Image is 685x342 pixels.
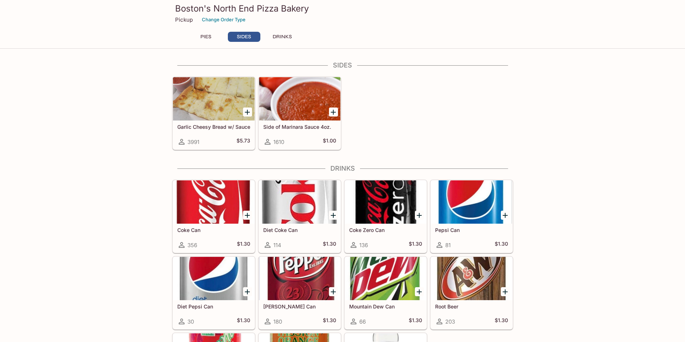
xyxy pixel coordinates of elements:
[415,211,424,220] button: Add Coke Zero Can
[323,317,336,326] h5: $1.30
[415,287,424,296] button: Add Mountain Dew Can
[190,32,222,42] button: PIES
[175,16,193,23] p: Pickup
[349,227,422,233] h5: Coke Zero Can
[173,180,255,253] a: Coke Can356$1.30
[199,14,249,25] button: Change Order Type
[344,180,427,253] a: Coke Zero Can136$1.30
[501,211,510,220] button: Add Pepsi Can
[263,303,336,310] h5: [PERSON_NAME] Can
[175,3,510,14] h3: Boston's North End Pizza Bakery
[177,227,250,233] h5: Coke Can
[259,180,341,224] div: Diet Coke Can
[237,241,250,249] h5: $1.30
[431,180,512,224] div: Pepsi Can
[172,61,513,69] h4: SIDES
[266,32,299,42] button: DRINKS
[359,318,366,325] span: 66
[273,139,284,145] span: 1610
[237,317,250,326] h5: $1.30
[329,287,338,296] button: Add Dr. Pepper Can
[243,287,252,296] button: Add Diet Pepsi Can
[243,211,252,220] button: Add Coke Can
[323,137,336,146] h5: $1.00
[173,180,255,224] div: Coke Can
[173,77,255,150] a: Garlic Cheesy Bread w/ Sauce3991$5.73
[259,256,341,329] a: [PERSON_NAME] Can180$1.30
[445,318,455,325] span: 203
[345,180,426,224] div: Coke Zero Can
[173,256,255,329] a: Diet Pepsi Can30$1.30
[359,242,368,249] span: 136
[173,77,255,120] div: Garlic Cheesy Bread w/ Sauce
[259,77,341,120] div: Side of Marinara Sauce 4oz.
[177,303,250,310] h5: Diet Pepsi Can
[228,32,260,42] button: SIDES
[430,256,513,329] a: Root Beer203$1.30
[187,318,194,325] span: 30
[187,139,199,145] span: 3991
[435,227,508,233] h5: Pepsi Can
[431,257,512,300] div: Root Beer
[323,241,336,249] h5: $1.30
[349,303,422,310] h5: Mountain Dew Can
[259,180,341,253] a: Diet Coke Can114$1.30
[409,317,422,326] h5: $1.30
[173,257,255,300] div: Diet Pepsi Can
[344,256,427,329] a: Mountain Dew Can66$1.30
[263,124,336,130] h5: Side of Marinara Sauce 4oz.
[329,108,338,117] button: Add Side of Marinara Sauce 4oz.
[445,242,451,249] span: 81
[263,227,336,233] h5: Diet Coke Can
[177,124,250,130] h5: Garlic Cheesy Bread w/ Sauce
[273,318,282,325] span: 180
[501,287,510,296] button: Add Root Beer
[273,242,281,249] span: 114
[259,77,341,150] a: Side of Marinara Sauce 4oz.1610$1.00
[329,211,338,220] button: Add Diet Coke Can
[259,257,341,300] div: Dr. Pepper Can
[237,137,250,146] h5: $5.73
[243,108,252,117] button: Add Garlic Cheesy Bread w/ Sauce
[345,257,426,300] div: Mountain Dew Can
[172,165,513,172] h4: DRINKS
[435,303,508,310] h5: Root Beer
[430,180,513,253] a: Pepsi Can81$1.30
[495,241,508,249] h5: $1.30
[187,242,197,249] span: 356
[495,317,508,326] h5: $1.30
[409,241,422,249] h5: $1.30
